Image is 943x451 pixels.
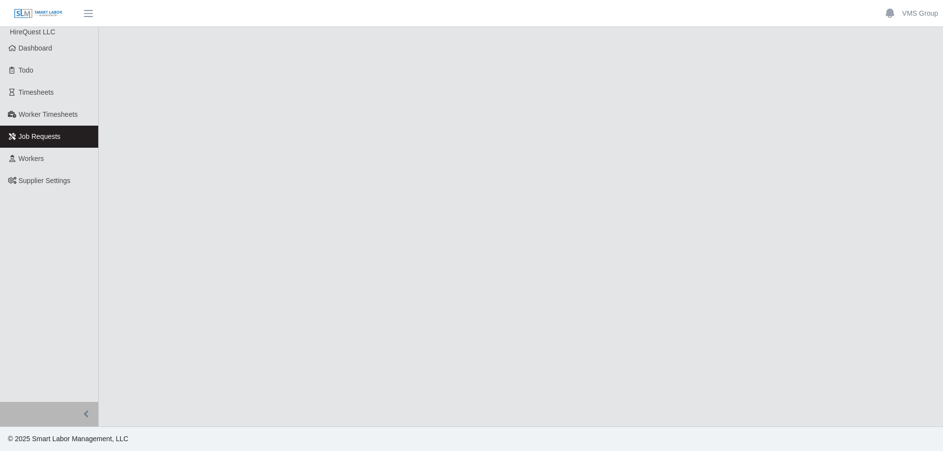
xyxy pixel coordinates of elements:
[19,110,78,118] span: Worker Timesheets
[19,155,44,162] span: Workers
[19,66,33,74] span: Todo
[19,44,53,52] span: Dashboard
[19,88,54,96] span: Timesheets
[19,133,61,140] span: Job Requests
[10,28,55,36] span: HireQuest LLC
[19,177,71,185] span: Supplier Settings
[14,8,63,19] img: SLM Logo
[8,435,128,443] span: © 2025 Smart Labor Management, LLC
[902,8,938,19] a: VMS Group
